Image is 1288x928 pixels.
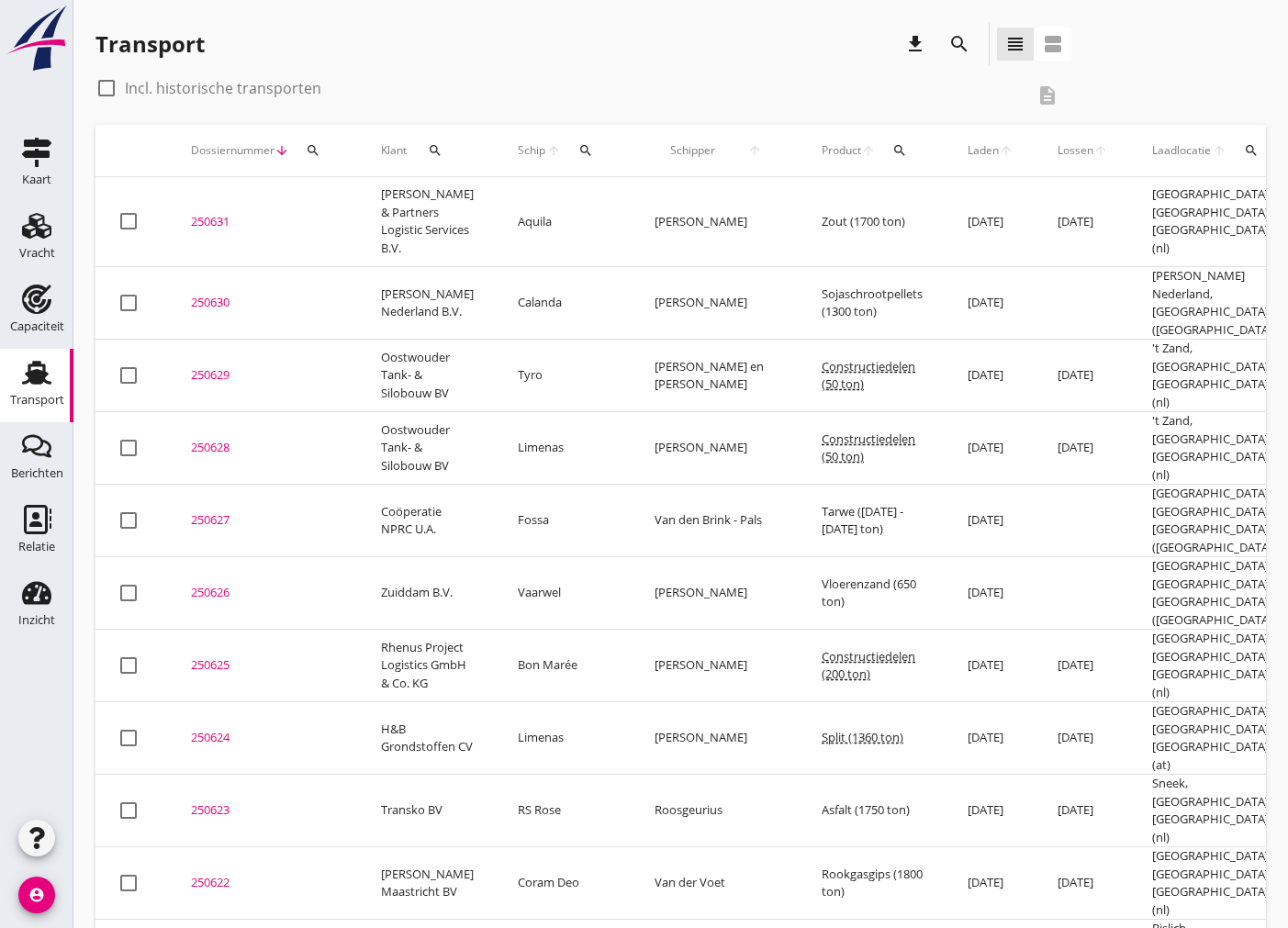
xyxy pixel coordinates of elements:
td: Van der Voet [633,847,800,920]
td: [DATE] [946,557,1036,630]
td: [DATE] [946,485,1036,557]
span: Laadlocatie [1152,142,1212,159]
i: view_headline [1004,33,1026,55]
div: Capaciteit [10,320,64,332]
img: logo-small.a267ee39.svg [4,5,70,73]
td: [PERSON_NAME] [633,557,800,630]
td: Bon Marée [496,630,633,702]
td: [PERSON_NAME] [633,177,800,267]
div: Klant [381,129,474,173]
span: Constructiedelen (50 ton) [822,430,915,465]
span: Product [822,142,861,159]
div: Vracht [19,247,55,259]
td: Fossa [496,485,633,557]
td: [DATE] [946,847,1036,920]
td: Tyro [496,340,633,412]
i: search [948,33,970,55]
div: Transport [10,394,64,406]
td: Vloerenzand (650 ton) [800,557,946,630]
i: arrow_upward [546,143,562,158]
td: [DATE] [1036,630,1130,702]
td: Coram Deo [496,847,633,920]
td: [PERSON_NAME] en [PERSON_NAME] [633,340,800,412]
div: 250630 [191,294,337,312]
td: Transko BV [359,775,496,847]
i: download [904,33,926,55]
td: Rookgasgips (1800 ton) [800,847,946,920]
td: Asfalt (1750 ton) [800,775,946,847]
td: [PERSON_NAME] [633,267,800,340]
i: search [306,143,320,158]
div: 250625 [191,656,337,675]
span: Constructiedelen (50 ton) [822,358,915,393]
i: search [892,143,907,158]
i: search [578,143,593,158]
span: Dossiernummer [191,142,274,159]
td: [DATE] [946,775,1036,847]
i: arrow_upward [1212,143,1227,158]
i: view_agenda [1042,33,1064,55]
td: H&B Grondstoffen CV [359,702,496,775]
td: [DATE] [946,340,1036,412]
td: Aquila [496,177,633,267]
td: Tarwe ([DATE] - [DATE] ton) [800,485,946,557]
div: 250626 [191,584,337,602]
td: [DATE] [1036,847,1130,920]
span: Constructiedelen (200 ton) [822,648,915,683]
td: RS Rose [496,775,633,847]
span: Laden [968,142,999,159]
td: [DATE] [946,267,1036,340]
td: Coöperatie NPRC U.A. [359,485,496,557]
td: Zout (1700 ton) [800,177,946,267]
td: [PERSON_NAME] Maastricht BV [359,847,496,920]
td: Calanda [496,267,633,340]
td: [DATE] [946,412,1036,485]
div: 250622 [191,874,337,892]
i: search [428,143,442,158]
td: [PERSON_NAME] & Partners Logistic Services B.V. [359,177,496,267]
div: Berichten [11,467,63,479]
td: Sojaschrootpellets (1300 ton) [800,267,946,340]
i: arrow_downward [274,143,289,158]
td: Roosgeurius [633,775,800,847]
div: 250629 [191,366,337,385]
td: [DATE] [1036,340,1130,412]
td: [DATE] [1036,177,1130,267]
td: Rhenus Project Logistics GmbH & Co. KG [359,630,496,702]
div: 250624 [191,729,337,747]
i: arrow_upward [861,143,876,158]
span: Schip [518,142,546,159]
i: arrow_upward [1093,143,1108,158]
div: 250628 [191,439,337,457]
td: [DATE] [946,702,1036,775]
td: Van den Brink - Pals [633,485,800,557]
td: Oostwouder Tank- & Silobouw BV [359,412,496,485]
span: Schipper [655,142,732,159]
div: Transport [95,29,205,59]
td: Vaarwel [496,557,633,630]
td: [PERSON_NAME] [633,412,800,485]
td: [PERSON_NAME] [633,630,800,702]
label: Incl. historische transporten [125,79,321,97]
span: Lossen [1058,142,1093,159]
i: arrow_upward [732,143,778,158]
div: Relatie [18,541,55,553]
td: [DATE] [946,177,1036,267]
i: arrow_upward [999,143,1014,158]
span: Split (1360 ton) [822,729,903,745]
td: [DATE] [1036,412,1130,485]
td: Oostwouder Tank- & Silobouw BV [359,340,496,412]
td: [PERSON_NAME] [633,702,800,775]
div: Kaart [22,173,51,185]
i: search [1244,143,1259,158]
td: Zuiddam B.V. [359,557,496,630]
div: 250627 [191,511,337,530]
td: [DATE] [1036,775,1130,847]
td: [PERSON_NAME] Nederland B.V. [359,267,496,340]
div: Inzicht [18,614,55,626]
td: Limenas [496,412,633,485]
i: account_circle [18,877,55,913]
div: 250631 [191,213,337,231]
td: [DATE] [1036,702,1130,775]
div: 250623 [191,801,337,820]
